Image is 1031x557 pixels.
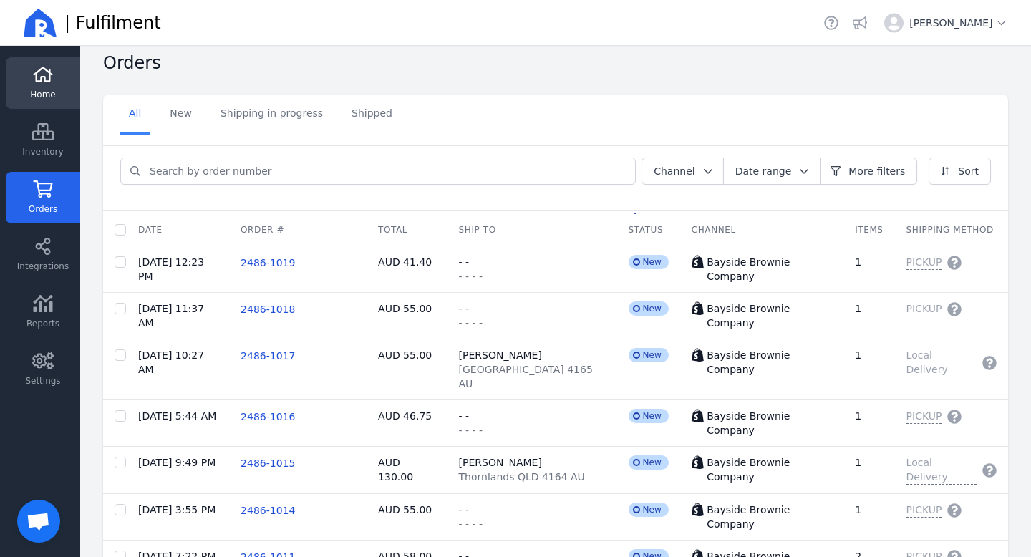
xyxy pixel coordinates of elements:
td: AUD 41.40 [367,246,447,293]
span: Date range [735,165,792,177]
td: 1 [843,293,894,339]
p: Bayside Brownie Company [707,348,832,377]
span: - - [459,409,470,423]
p: Bayside Brownie Company [707,503,832,531]
span: New [629,255,669,269]
a: 2486-1017 [241,350,295,362]
td: [DATE] 5:44 AM [127,400,229,447]
span: shipping method [906,225,994,235]
button: PICKUP [906,255,962,270]
a: Shipping in progress [212,95,331,135]
button: More filters [819,158,917,185]
span: order # [241,225,284,235]
p: Bayside Brownie Company [707,255,832,284]
span: PICKUP [906,503,942,518]
button: PICKUP [906,503,962,518]
td: [DATE] 9:49 PM [127,447,229,494]
span: - - - - [459,316,483,330]
h2: Orders [103,52,161,74]
span: - - [459,301,470,316]
span: Reports [26,318,59,329]
a: 2486-1018 [241,304,295,315]
span: New [629,348,669,362]
span: | Fulfilment [64,11,161,34]
td: 1 [843,339,894,400]
a: Open chat [17,500,60,543]
button: PICKUP [906,301,962,316]
span: More filters [848,164,905,178]
td: AUD 55.00 [367,293,447,339]
a: 2486-1015 [241,457,295,469]
p: Bayside Brownie Company [707,409,832,437]
span: Inventory [22,146,63,158]
a: Helpdesk [821,13,841,33]
span: New [629,455,669,470]
a: All [120,95,150,135]
td: 1 [843,246,894,293]
td: 1 [843,494,894,541]
span: Sort [958,164,979,178]
span: Home [30,89,55,100]
span: - - [459,255,470,269]
td: [DATE] 11:37 AM [127,293,229,339]
span: New [629,409,669,423]
a: New [161,95,200,135]
button: Local Delivery [906,348,997,377]
td: [DATE] 10:27 AM [127,339,229,400]
span: - - [459,503,470,517]
button: Sort [929,158,991,185]
td: AUD 55.00 [367,494,447,541]
td: [DATE] 3:55 PM [127,494,229,541]
span: New [629,301,669,316]
span: [PERSON_NAME] [459,455,542,470]
span: Channel [654,165,694,177]
button: Channel [642,158,724,185]
input: Search by order number [141,158,635,184]
img: Ricemill Logo [23,6,57,40]
span: PICKUP [906,255,942,270]
button: Date range [723,158,821,185]
span: - - - - [459,517,483,531]
p: Bayside Brownie Company [707,301,832,330]
td: AUD 46.75 [367,400,447,447]
a: 2486-1019 [241,257,295,268]
a: 2486-1014 [241,505,295,516]
p: Bayside Brownie Company [707,455,832,484]
span: PICKUP [906,409,942,424]
button: PICKUP [906,409,962,424]
span: Local Delivery [906,348,977,377]
span: Integrations [17,261,69,272]
span: [GEOGRAPHIC_DATA] 4165 AU [459,362,606,391]
span: Settings [25,375,60,387]
span: [PERSON_NAME] [459,348,542,362]
a: 2486-1016 [241,411,295,422]
span: PICKUP [906,301,942,316]
span: - - - - [459,269,483,284]
span: New [629,503,669,517]
span: ship to [459,225,496,235]
button: [PERSON_NAME] [878,7,1014,39]
span: Orders [29,203,57,215]
span: date [138,225,163,235]
td: AUD 130.00 [367,447,447,494]
span: incompleted [634,211,637,214]
span: [PERSON_NAME] [909,16,1008,30]
td: 1 [843,400,894,447]
td: AUD 55.00 [367,339,447,400]
span: total [378,225,407,235]
span: status [629,225,664,235]
span: Thornlands QLD 4164 AU [459,470,585,484]
span: channel [692,225,736,235]
span: items [855,225,883,235]
a: Shipped [343,95,401,135]
span: - - - - [459,423,483,437]
td: [DATE] 12:23 PM [127,246,229,293]
td: 1 [843,447,894,494]
button: Local Delivery [906,455,997,485]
